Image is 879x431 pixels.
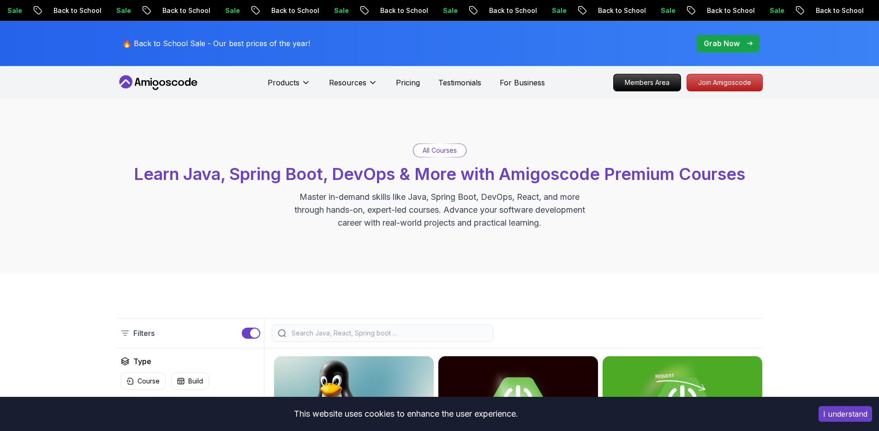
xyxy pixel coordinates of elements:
input: Search Java, React, Spring boot ... [290,329,487,338]
p: Sale [217,6,246,15]
p: Course [138,377,160,386]
p: Back to School [45,6,108,15]
p: Sale [435,6,464,15]
button: Course [120,372,166,390]
button: Resources [329,77,377,96]
button: Accept cookies [819,406,872,422]
div: This website uses cookies to enhance the user experience. [7,404,805,424]
p: Back to School [807,6,870,15]
p: Sale [326,6,355,15]
p: Build [188,377,203,386]
p: All Courses [423,146,457,155]
p: Sale [544,6,573,15]
p: Back to School [154,6,217,15]
p: Grab Now [704,38,740,49]
p: Sale [108,6,138,15]
a: Members Area [613,74,681,91]
button: Build [171,372,209,390]
p: Resources [329,77,366,88]
span: Learn Java, Spring Boot, DevOps & More with Amigoscode Premium Courses [134,164,745,184]
a: Pricing [396,77,420,88]
p: Back to School [372,6,435,15]
p: Back to School [481,6,544,15]
button: Products [268,77,311,96]
p: Back to School [699,6,761,15]
p: Products [268,77,299,88]
a: For Business [500,77,545,88]
p: Back to School [263,6,326,15]
a: Testimonials [438,77,481,88]
p: Sale [652,6,682,15]
p: Members Area [614,74,681,91]
h2: Type [133,356,151,367]
p: Filters [133,328,155,339]
p: Sale [761,6,791,15]
p: 🔥 Back to School Sale - Our best prices of the year! [122,38,310,49]
p: Back to School [590,6,652,15]
p: Master in-demand skills like Java, Spring Boot, DevOps, React, and more through hands-on, expert-... [285,191,595,229]
a: Join Amigoscode [687,74,763,91]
